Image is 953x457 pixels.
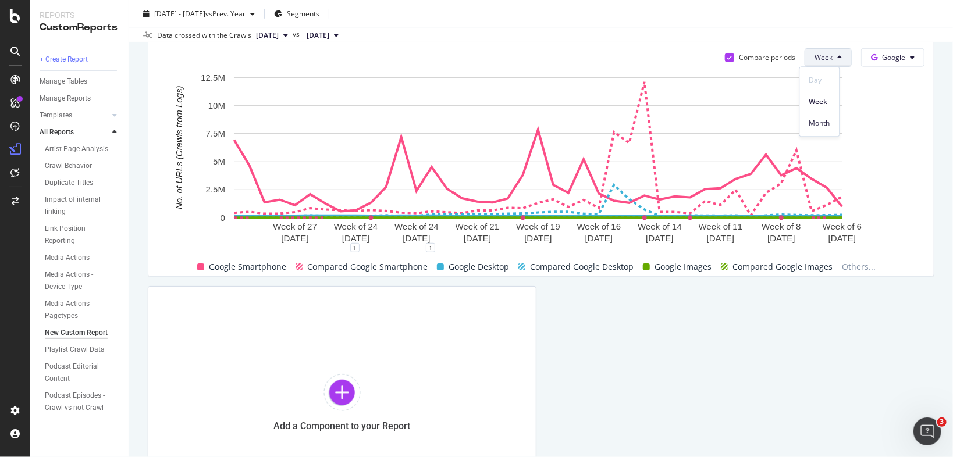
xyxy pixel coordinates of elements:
div: Data crossed with the Crawls [157,30,251,41]
b: [PERSON_NAME] [50,145,115,153]
span: vs [293,29,302,40]
span: Day [809,75,830,85]
text: Week of 11 [699,222,743,232]
text: [DATE] [828,234,856,244]
iframe: Intercom live chat [913,417,941,445]
div: New Custom Report [45,327,108,339]
button: Send a message… [200,363,218,382]
text: Week of 6 [823,222,862,232]
div: The reports will automatically show you the change between the two periods, including percentage ... [19,31,214,99]
div: Crawl Behavior [45,160,92,172]
img: Profile image for Alexander [33,6,52,25]
text: Week of 14 [638,222,682,232]
div: All Reports [40,126,74,138]
text: Week of 16 [577,222,621,232]
text: [DATE] [281,234,308,244]
button: Week [805,48,852,67]
span: Google [882,52,905,62]
span: Compared Google Desktop [530,260,634,274]
button: Start recording [74,368,83,377]
text: Week of 19 [516,222,560,232]
div: Podcast Episodes - Crawl vs not Crawl [45,390,114,414]
text: [DATE] [646,234,673,244]
span: [DATE] - [DATE] [154,9,205,19]
button: go back [8,5,30,27]
div: Alexander says… [9,142,223,169]
a: Playlist Crawl Data [45,344,120,356]
div: Impact of internal linking [45,194,111,218]
span: Week [815,52,833,62]
text: Week of 8 [762,222,801,232]
p: Active in the last 15m [56,15,140,26]
span: 2025 Oct. 4th [256,30,279,41]
span: Month [809,118,830,128]
div: Reports [40,9,119,21]
div: Hey [PERSON_NAME], [19,176,182,187]
svg: A chart. [158,72,918,248]
span: 2024 Sep. 28th [307,30,329,41]
a: Duplicate Titles [45,177,120,189]
div: Manage Tables [40,76,87,88]
text: No. of URLs (Crawls from Logs) [174,86,184,210]
span: Google Smartphone [209,260,286,274]
button: Emoji picker [37,368,46,377]
div: [PERSON_NAME] • 23h ago [19,322,115,329]
a: Podcast Episodes - Crawl vs not Crawl [45,390,120,414]
button: [DATE] [302,28,343,42]
text: 2.5M [206,185,225,195]
a: Media Actions [45,252,120,264]
text: [DATE] [524,234,552,244]
button: Upload attachment [18,368,27,377]
div: CustomReports [40,21,119,34]
span: Week [809,97,830,107]
div: Unique URLs Crawled By GoogleCompare periodsWeekGoogleA chart.11Google SmartphoneCompared Google ... [148,15,934,277]
div: Playlist Crawl Data [45,344,105,356]
div: Podcast Editorial Content [45,360,111,385]
a: Media Actions - Device Type [45,269,120,293]
text: Week of 21 [456,222,500,232]
a: Manage Reports [40,92,120,105]
button: [DATE] - [DATE]vsPrev. Year [138,5,259,23]
div: Media Actions - Pagetypes [45,298,111,322]
div: Media Actions [45,252,90,264]
div: If the tips noted above don't yield the results you want, check out this custom report that might... [19,192,182,295]
text: Week of 24 [334,222,378,232]
span: Compared Google Images [732,260,833,274]
div: Add a Component to your Report [274,420,411,431]
text: [DATE] [342,234,369,244]
div: Close [204,5,225,26]
button: Home [182,5,204,27]
div: Customer Support says… [9,107,223,142]
text: [DATE] [403,234,430,244]
a: + Create Report [40,53,120,66]
span: Others... [837,260,880,274]
text: [DATE] [707,234,734,244]
div: Was that helpful? [9,107,99,133]
a: Crawl Behavior [45,160,120,172]
h1: [PERSON_NAME] [56,6,132,15]
text: 12.5M [201,73,225,83]
div: Compare periods [739,52,795,62]
a: [URL][DOMAIN_NAME] [19,302,109,311]
span: vs Prev. Year [205,9,246,19]
div: joined the conversation [50,144,198,155]
a: Manage Tables [40,76,120,88]
div: 1 [426,243,435,252]
span: 3 [937,417,947,427]
text: 0 [221,213,225,223]
div: Artist Page Analysis [45,143,108,155]
a: Media Actions - Pagetypes [45,298,120,322]
div: Was that helpful? [19,114,90,126]
text: [DATE] [585,234,613,244]
div: Link Position Reporting [45,223,110,247]
button: Google [861,48,924,67]
text: Week of 27 [273,222,317,232]
textarea: Message… [10,344,223,363]
span: Google Images [655,260,712,274]
div: Media Actions - Device Type [45,269,112,293]
a: New Custom Report [45,327,120,339]
span: Google Desktop [449,260,509,274]
div: Alexander says… [9,169,223,345]
div: + Create Report [40,53,88,66]
a: Link Position Reporting [45,223,120,247]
